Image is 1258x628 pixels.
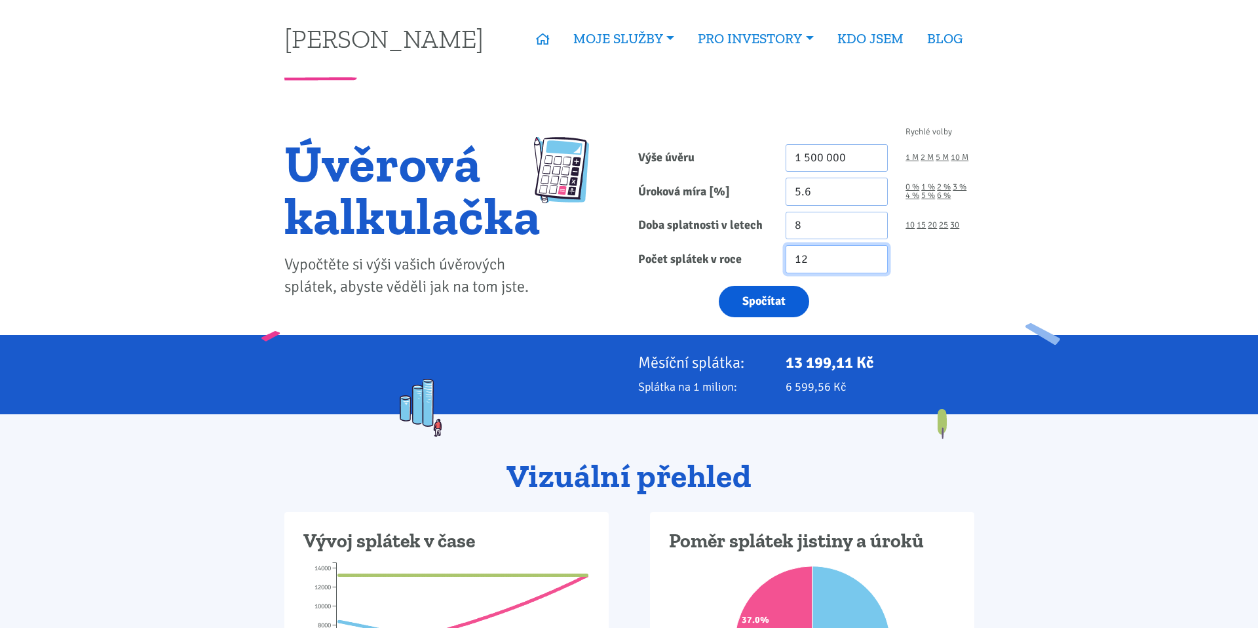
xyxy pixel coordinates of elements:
a: 4 % [905,191,919,200]
a: 6 % [937,191,951,200]
label: Výše úvěru [629,144,776,172]
a: 30 [950,221,959,229]
h3: Poměr splátek jistiny a úroků [669,529,955,554]
a: 25 [939,221,948,229]
a: 1 M [905,153,919,162]
p: Měsíční splátka: [638,353,768,372]
label: Počet splátek v roce [629,245,776,273]
a: 20 [928,221,937,229]
a: 15 [917,221,926,229]
label: Doba splatnosti v letech [629,212,776,240]
a: [PERSON_NAME] [284,26,484,51]
a: 2 M [921,153,934,162]
p: 6 599,56 Kč [786,378,974,396]
tspan: 12000 [314,583,330,591]
a: 10 [905,221,915,229]
a: 5 M [936,153,949,162]
a: PRO INVESTORY [686,24,825,54]
h2: Vizuální přehled [284,459,974,494]
tspan: 10000 [314,602,330,610]
label: Úroková míra [%] [629,178,776,206]
a: 10 M [951,153,968,162]
p: 13 199,11 Kč [786,353,974,372]
a: 3 % [953,183,966,191]
h3: Vývoj splátek v čase [303,529,590,554]
p: Splátka na 1 milion: [638,378,768,396]
h1: Úvěrová kalkulačka [284,137,541,242]
tspan: 14000 [314,564,330,572]
a: 2 % [937,183,951,191]
a: 5 % [921,191,935,200]
a: 1 % [921,183,935,191]
a: 0 % [905,183,919,191]
p: Vypočtěte si výši vašich úvěrových splátek, abyste věděli jak na tom jste. [284,254,541,298]
span: Rychlé volby [905,128,952,136]
button: Spočítat [719,286,809,318]
a: KDO JSEM [826,24,915,54]
a: BLOG [915,24,974,54]
a: MOJE SLUŽBY [562,24,686,54]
